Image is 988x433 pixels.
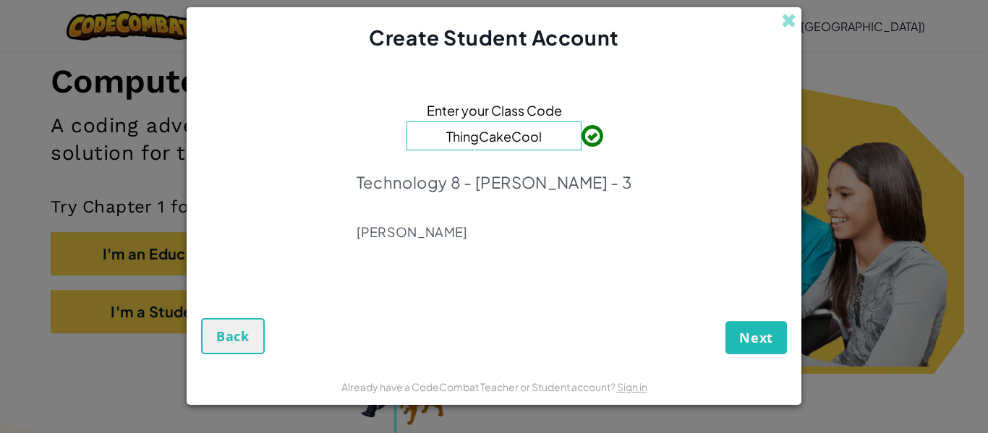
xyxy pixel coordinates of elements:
[341,380,617,393] span: Already have a CodeCombat Teacher or Student account?
[427,100,562,121] span: Enter your Class Code
[357,172,632,192] p: Technology 8 - [PERSON_NAME] - 3
[617,380,647,393] a: Sign in
[357,223,632,241] p: [PERSON_NAME]
[216,327,250,345] span: Back
[201,318,265,354] button: Back
[725,321,787,354] button: Next
[369,25,618,50] span: Create Student Account
[739,329,773,346] span: Next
